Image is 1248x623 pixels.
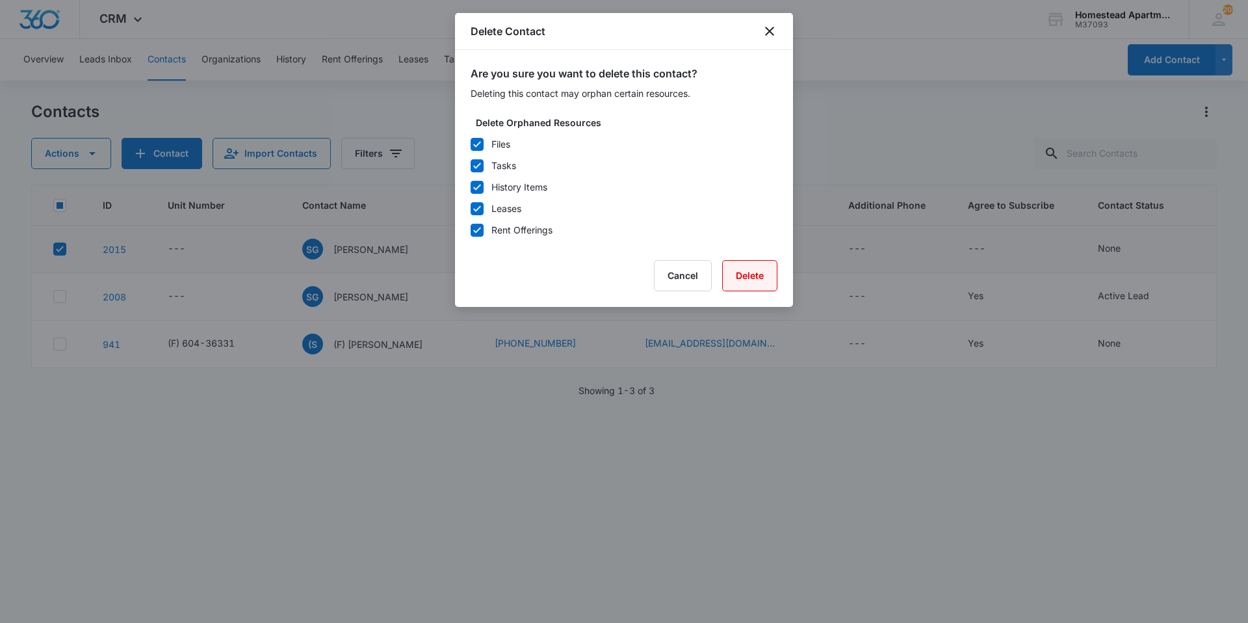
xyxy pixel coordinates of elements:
[762,23,777,39] button: close
[491,137,510,151] div: Files
[491,202,521,215] div: Leases
[491,223,552,237] div: Rent Offerings
[471,86,777,100] p: Deleting this contact may orphan certain resources.
[491,180,547,194] div: History Items
[471,23,545,39] h1: Delete Contact
[722,260,777,291] button: Delete
[476,116,783,129] label: Delete Orphaned Resources
[654,260,712,291] button: Cancel
[491,159,516,172] div: Tasks
[471,66,777,81] h2: Are you sure you want to delete this contact?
